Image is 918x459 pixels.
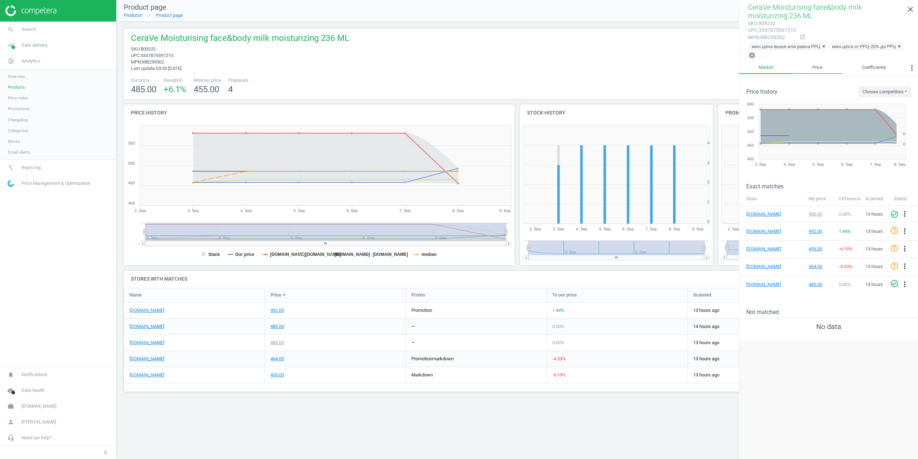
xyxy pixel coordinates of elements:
div: — [411,323,415,330]
tspan: 3. Sep [188,209,199,213]
tspan: 4. Sep [241,209,252,213]
span: -4.33 % [552,356,566,361]
span: Stores [8,139,20,144]
tspan: [DOMAIN_NAME] [306,252,341,257]
tspan: [DOMAIN_NAME] [373,252,408,257]
div: 464.00 [809,263,832,270]
span: Name [129,292,142,298]
i: open_in_new [800,34,805,40]
i: more_vert [900,262,909,271]
span: 809232 [141,46,156,52]
span: 13 hours ago [693,356,823,362]
i: swap_vert [4,161,18,174]
span: 14 hours ago [693,323,823,330]
tspan: 7. Sep [870,162,881,167]
th: My price [805,192,835,206]
tspan: 3. Sep [553,227,564,231]
span: 4 [228,84,233,94]
tspan: 4. Sep [576,227,587,231]
th: Difference [835,192,862,206]
text: 0 [707,219,709,224]
span: Minimal price [194,77,221,84]
span: 0.00 % [552,340,564,345]
a: [DOMAIN_NAME] [129,339,164,346]
span: promotion [411,308,432,313]
span: Proposals [228,77,249,84]
span: 0.00 % [839,211,851,217]
span: 0.00 % [839,282,851,287]
span: Last update 03:50 [DATE] [131,66,181,71]
span: Price [270,292,281,298]
text: 500 [128,161,135,165]
div: : 3337875597210 [748,27,796,34]
button: × [898,43,902,50]
span: Promo [411,292,425,298]
span: markdown [411,372,433,378]
span: 13 hours [865,229,883,234]
button: more_vert [900,280,909,289]
button: Choose competitors [859,87,911,97]
i: pie_chart_outlined [4,54,18,68]
text: 550 [747,116,754,120]
a: [DOMAIN_NAME] [129,307,164,314]
span: 13 hours [865,264,883,269]
a: [DOMAIN_NAME] [746,211,782,217]
span: Need our help? [22,435,52,441]
span: 14 hours [865,282,883,287]
span: Changelog [8,117,28,123]
img: ajHJNr6hYgQAAAAASUVORK5CYII= [5,5,56,16]
i: more_vert [900,210,909,218]
span: Product page [124,3,166,11]
tspan: 5. Sep [812,162,824,167]
th: Scanned [862,192,890,206]
div: 492.00 [270,307,284,314]
span: × [822,44,825,49]
span: Our price [131,77,156,84]
span: Search [22,26,36,33]
i: arrow_downward [281,291,287,297]
span: 13 hours ago [693,372,823,378]
text: 550 [128,141,135,145]
tspan: 5. Sep [293,209,305,213]
div: — [411,339,415,346]
tspan: Our price [235,252,255,257]
text: 2 [707,180,709,184]
button: more_vert [900,244,909,254]
span: 13 hours [865,246,883,252]
a: [DOMAIN_NAME] [746,246,782,252]
span: sku [748,20,757,26]
i: more_vert [900,280,909,289]
a: [DOMAIN_NAME] [129,323,164,330]
span: Notifications [22,371,47,378]
i: chevron_left [101,448,110,457]
div: : 809232 [748,20,796,27]
a: [DOMAIN_NAME] [746,228,782,235]
i: more_vert [900,244,909,253]
i: person [4,415,18,429]
div: 492.00 [809,228,832,235]
h3: Price history [746,88,777,95]
i: add_circle [748,52,756,59]
span: Deviation [164,77,186,84]
span: upc [748,27,758,33]
a: [DOMAIN_NAME] [746,263,782,270]
td: No data [739,318,918,335]
i: cloud_done [4,384,18,397]
tspan: 8. Sep [894,162,906,167]
span: 13 hours ago [693,307,823,314]
div: 485.00 [270,323,284,330]
span: Overview [8,74,25,79]
i: work [4,399,18,413]
a: Product page [156,13,183,18]
span: CeraVe Moisturising face&body milk moisturizing 236 ML [748,3,862,20]
tspan: 8. Sep [452,209,464,213]
button: more_vert [900,262,909,271]
a: [DOMAIN_NAME] [129,356,164,362]
div: 485.00 [809,211,832,217]
div: 455.00 [809,246,832,252]
tspan: 9. Sep [500,209,511,213]
i: help_outline [890,262,899,270]
text: 500 [747,130,754,134]
span: +6.1 % [164,84,186,94]
span: Promotions [8,106,30,112]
